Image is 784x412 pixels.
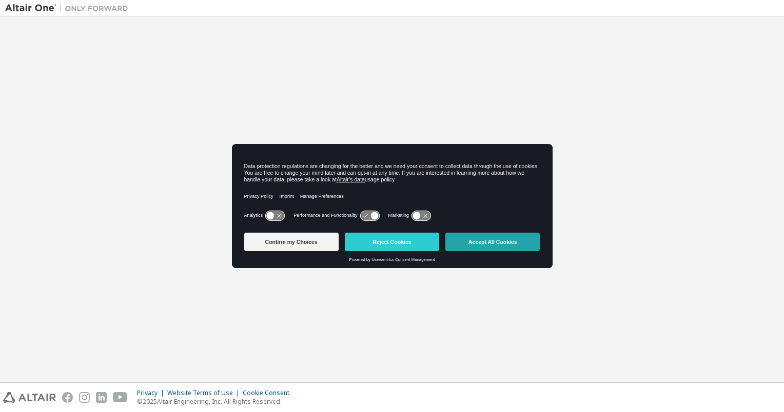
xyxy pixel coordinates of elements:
div: Cookie Consent [243,389,296,397]
img: youtube.svg [113,392,128,403]
img: Altair One [5,3,133,13]
img: facebook.svg [62,392,73,403]
img: linkedin.svg [96,392,107,403]
p: © 2025 Altair Engineering, Inc. All Rights Reserved. [137,397,296,406]
div: Privacy [137,389,167,397]
img: altair_logo.svg [3,392,56,403]
div: Website Terms of Use [167,389,243,397]
img: instagram.svg [79,392,90,403]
